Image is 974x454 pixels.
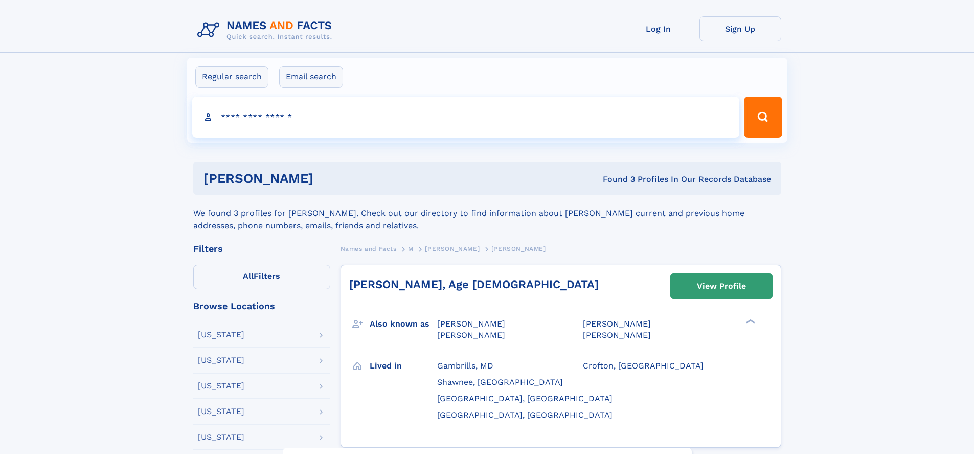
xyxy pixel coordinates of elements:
[195,66,268,88] label: Regular search
[425,245,480,252] span: [PERSON_NAME]
[437,361,493,371] span: Gambrills, MD
[408,245,414,252] span: M
[198,382,244,390] div: [US_STATE]
[279,66,343,88] label: Email search
[193,195,781,232] div: We found 3 profiles for [PERSON_NAME]. Check out our directory to find information about [PERSON_...
[699,16,781,41] a: Sign Up
[425,242,480,255] a: [PERSON_NAME]
[744,97,782,138] button: Search Button
[198,433,244,441] div: [US_STATE]
[193,16,341,44] img: Logo Names and Facts
[437,330,505,340] span: [PERSON_NAME]
[408,242,414,255] a: M
[583,319,651,329] span: [PERSON_NAME]
[198,331,244,339] div: [US_STATE]
[341,242,397,255] a: Names and Facts
[437,410,613,420] span: [GEOGRAPHIC_DATA], [GEOGRAPHIC_DATA]
[437,319,505,329] span: [PERSON_NAME]
[458,174,771,185] div: Found 3 Profiles In Our Records Database
[743,318,756,325] div: ❯
[697,274,746,298] div: View Profile
[203,172,458,185] h1: [PERSON_NAME]
[437,377,563,387] span: Shawnee, [GEOGRAPHIC_DATA]
[618,16,699,41] a: Log In
[491,245,546,252] span: [PERSON_NAME]
[583,361,704,371] span: Crofton, [GEOGRAPHIC_DATA]
[243,271,254,281] span: All
[437,394,613,403] span: [GEOGRAPHIC_DATA], [GEOGRAPHIC_DATA]
[349,278,599,291] a: [PERSON_NAME], Age [DEMOGRAPHIC_DATA]
[198,356,244,364] div: [US_STATE]
[583,330,651,340] span: [PERSON_NAME]
[370,357,437,375] h3: Lived in
[193,301,330,311] div: Browse Locations
[192,97,740,138] input: search input
[671,274,772,298] a: View Profile
[193,244,330,253] div: Filters
[193,265,330,289] label: Filters
[198,407,244,416] div: [US_STATE]
[370,315,437,333] h3: Also known as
